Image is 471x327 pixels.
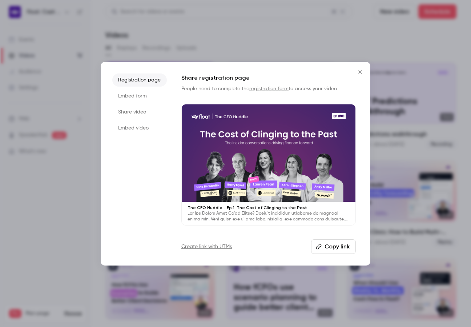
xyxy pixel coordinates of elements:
[353,65,367,79] button: Close
[188,211,350,222] p: Lor Ips Dolors Amet Co'ad Elitse? Doeiu't incididun utlaboree do magnaal enima min. Veni quisn ex...
[181,104,356,226] a: The CFO Huddle - Ep.1: The Cost of Clinging to the PastLor Ips Dolors Amet Co'ad Elitse? Doeiu't ...
[181,243,232,250] a: Create link with UTMs
[112,89,167,103] li: Embed form
[112,73,167,87] li: Registration page
[311,239,356,254] button: Copy link
[181,85,356,92] p: People need to complete the to access your video
[181,73,356,82] h1: Share registration page
[112,121,167,135] li: Embed video
[249,86,289,91] a: registration form
[112,105,167,119] li: Share video
[188,205,350,211] p: The CFO Huddle - Ep.1: The Cost of Clinging to the Past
